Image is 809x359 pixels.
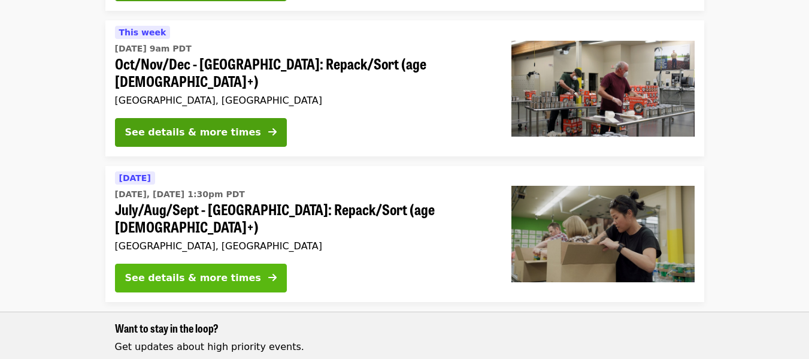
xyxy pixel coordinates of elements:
[115,264,287,292] button: See details & more times
[119,173,151,183] span: [DATE]
[115,43,192,55] time: [DATE] 9am PDT
[125,271,261,285] div: See details & more times
[511,41,695,137] img: Oct/Nov/Dec - Portland: Repack/Sort (age 16+) organized by Oregon Food Bank
[105,20,704,156] a: See details for "Oct/Nov/Dec - Portland: Repack/Sort (age 16+)"
[119,28,166,37] span: This week
[115,55,492,90] span: Oct/Nov/Dec - [GEOGRAPHIC_DATA]: Repack/Sort (age [DEMOGRAPHIC_DATA]+)
[115,341,304,352] span: Get updates about high priority events.
[115,320,219,336] span: Want to stay in the loop?
[115,240,492,252] div: [GEOGRAPHIC_DATA], [GEOGRAPHIC_DATA]
[115,201,492,236] span: July/Aug/Sept - [GEOGRAPHIC_DATA]: Repack/Sort (age [DEMOGRAPHIC_DATA]+)
[268,272,277,283] i: arrow-right icon
[105,166,704,302] a: See details for "July/Aug/Sept - Portland: Repack/Sort (age 8+)"
[115,95,492,106] div: [GEOGRAPHIC_DATA], [GEOGRAPHIC_DATA]
[115,188,245,201] time: [DATE], [DATE] 1:30pm PDT
[511,186,695,282] img: July/Aug/Sept - Portland: Repack/Sort (age 8+) organized by Oregon Food Bank
[125,125,261,140] div: See details & more times
[268,126,277,138] i: arrow-right icon
[115,118,287,147] button: See details & more times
